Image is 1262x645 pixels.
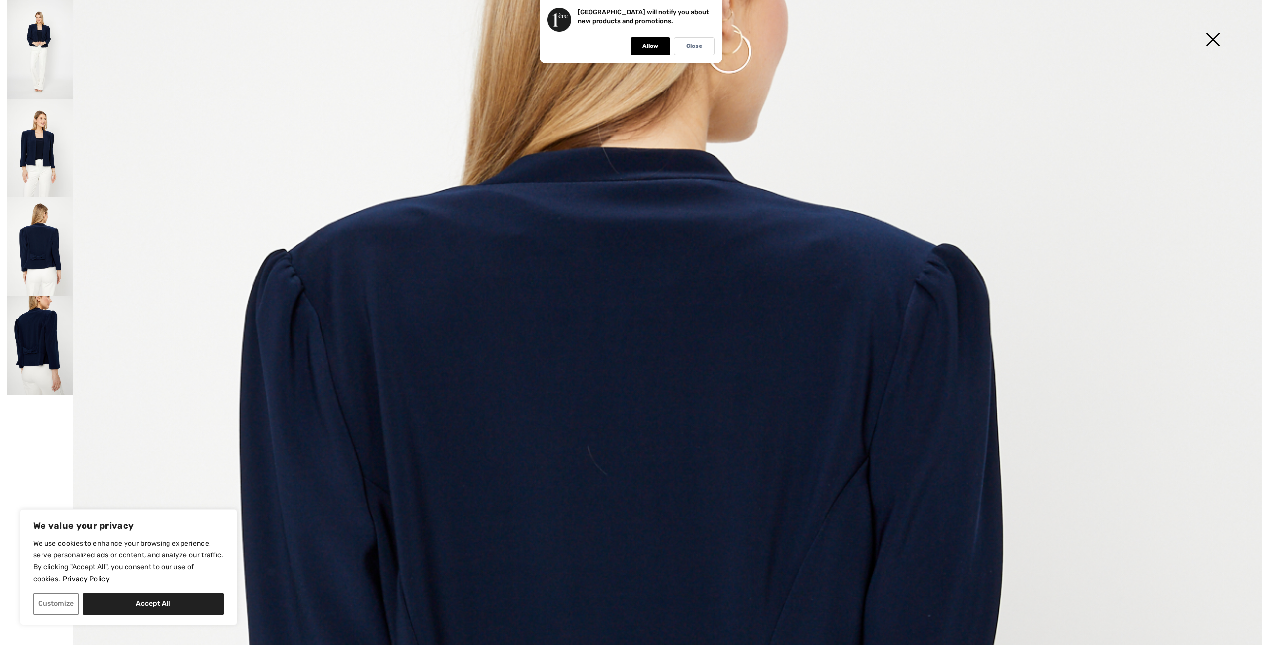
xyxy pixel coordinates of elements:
div: We value your privacy [20,509,237,625]
img: Formal Collared Ruched Blouse Style 243799. 2 [7,99,73,198]
img: Formal Collared Ruched Blouse Style 243799. 4 [7,296,73,395]
p: Close [686,43,702,50]
img: X [1188,15,1237,66]
button: Customize [33,593,79,615]
span: Help [22,7,42,16]
p: We use cookies to enhance your browsing experience, serve personalized ads or content, and analyz... [33,538,224,585]
a: Privacy Policy [62,574,110,584]
p: We value your privacy [33,520,224,532]
p: [GEOGRAPHIC_DATA] will notify you about new products and promotions. [578,8,709,25]
p: Allow [642,43,658,50]
button: Accept All [83,593,224,615]
img: Formal Collared Ruched Blouse Style 243799. 3 [7,197,73,296]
